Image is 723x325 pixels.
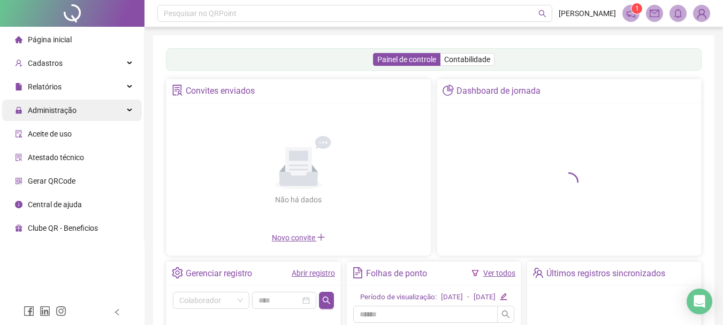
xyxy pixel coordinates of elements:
[471,269,479,277] span: filter
[538,10,546,18] span: search
[186,264,252,283] div: Gerenciar registro
[441,292,463,303] div: [DATE]
[28,153,84,162] span: Atestado técnico
[546,264,665,283] div: Últimos registros sincronizados
[15,83,22,90] span: file
[28,59,63,67] span: Cadastros
[292,269,335,277] a: Abrir registro
[172,267,183,278] span: setting
[272,233,325,242] span: Novo convite
[673,9,683,18] span: bell
[113,308,121,316] span: left
[559,7,616,19] span: [PERSON_NAME]
[15,130,22,138] span: audit
[28,130,72,138] span: Aceite de uso
[15,177,22,185] span: qrcode
[559,172,579,191] span: loading
[474,292,496,303] div: [DATE]
[172,85,183,96] span: solution
[28,224,98,232] span: Clube QR - Beneficios
[15,224,22,232] span: gift
[15,36,22,43] span: home
[360,292,437,303] div: Período de visualização:
[483,269,515,277] a: Ver todos
[631,3,642,14] sup: 1
[28,106,77,115] span: Administração
[444,55,490,64] span: Contabilidade
[687,289,712,314] div: Open Intercom Messenger
[28,177,75,185] span: Gerar QRCode
[626,9,636,18] span: notification
[532,267,544,278] span: team
[15,59,22,67] span: user-add
[366,264,427,283] div: Folhas de ponto
[28,200,82,209] span: Central de ajuda
[443,85,454,96] span: pie-chart
[501,310,510,319] span: search
[28,35,72,44] span: Página inicial
[40,306,50,316] span: linkedin
[15,201,22,208] span: info-circle
[249,194,348,206] div: Não há dados
[377,55,436,64] span: Painel de controle
[15,154,22,161] span: solution
[635,5,639,12] span: 1
[467,292,469,303] div: -
[322,296,331,305] span: search
[56,306,66,316] span: instagram
[352,267,363,278] span: file-text
[317,233,325,241] span: plus
[15,107,22,114] span: lock
[28,82,62,91] span: Relatórios
[650,9,659,18] span: mail
[456,82,541,100] div: Dashboard de jornada
[694,5,710,21] img: 88383
[500,293,507,300] span: edit
[186,82,255,100] div: Convites enviados
[24,306,34,316] span: facebook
